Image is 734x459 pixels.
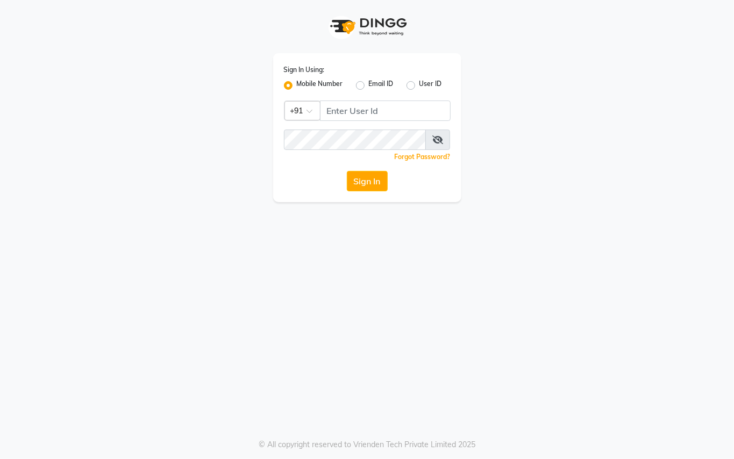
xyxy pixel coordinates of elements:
[347,171,388,191] button: Sign In
[297,79,343,92] label: Mobile Number
[419,79,442,92] label: User ID
[320,101,451,121] input: Username
[284,130,426,150] input: Username
[369,79,394,92] label: Email ID
[284,65,325,75] label: Sign In Using:
[324,11,410,42] img: logo1.svg
[395,153,451,161] a: Forgot Password?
